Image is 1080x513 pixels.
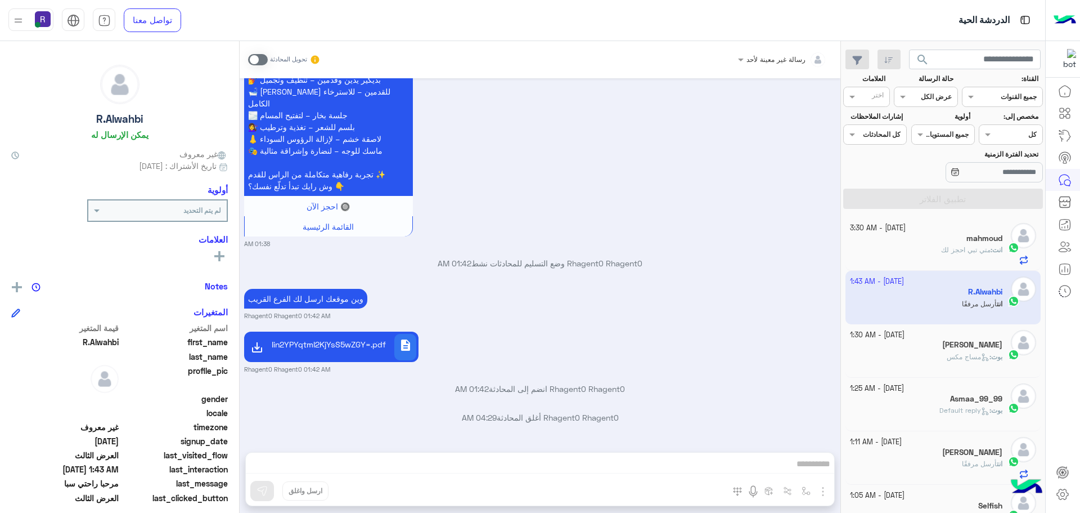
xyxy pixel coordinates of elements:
[895,74,953,84] label: حالة الرسالة
[244,311,330,320] small: Rhagent0 Rhagent0 01:42 AM
[11,492,119,504] span: العرض الثالث
[205,281,228,291] h6: Notes
[11,435,119,447] span: 2025-10-14T22:36:39.715Z
[1008,403,1019,414] img: WhatsApp
[962,460,997,468] span: أرسل مرفقًا
[991,246,1002,254] b: :
[282,481,328,501] button: ارسل واغلق
[11,421,119,433] span: غير معروف
[121,478,228,489] span: last_message
[244,332,419,362] a: description2LnYsdmI2LYg2LTZh9ixINin2YPYqtmI2KjYsS5wZGY=.pdf
[947,353,989,361] span: مساج مكس
[1011,383,1036,409] img: defaultAdmin.png
[121,336,228,348] span: first_name
[850,330,904,341] small: [DATE] - 1:30 AM
[1018,13,1032,27] img: tab
[208,185,228,195] h6: أولوية
[1008,349,1019,360] img: WhatsApp
[850,437,902,448] small: [DATE] - 1:11 AM
[193,307,228,317] h6: المتغيرات
[244,365,330,374] small: Rhagent0 Rhagent0 01:42 AM
[121,393,228,405] span: gender
[91,130,148,140] h6: يمكن الإرسال له
[11,234,228,244] h6: العلامات
[244,239,270,248] small: 01:38 AM
[121,365,228,391] span: profile_pic
[966,234,1002,243] h5: mahmoud
[1007,468,1046,507] img: hulul-logo.png
[958,13,1010,28] p: الدردشة الحية
[850,383,904,394] small: [DATE] - 1:25 AM
[916,53,929,66] span: search
[121,421,228,433] span: timezone
[12,282,22,292] img: add
[912,111,970,122] label: أولوية
[1008,456,1019,467] img: WhatsApp
[244,383,836,395] p: Rhagent0 Rhagent0 انضم إلى المحادثة
[121,351,228,363] span: last_name
[964,74,1039,84] label: القناة:
[997,460,1002,468] span: انت
[950,394,1002,404] h5: Asmaa_99_99
[121,407,228,419] span: locale
[35,11,51,27] img: userImage
[244,257,836,269] p: Rhagent0 Rhagent0 وضع التسليم للمحادثات نشط
[101,65,139,104] img: defaultAdmin.png
[11,336,119,348] span: R.Alwahbi
[1054,8,1076,32] img: Logo
[121,449,228,461] span: last_visited_flow
[1011,223,1036,248] img: defaultAdmin.png
[93,8,115,32] a: tab
[989,406,1002,414] b: :
[438,258,471,268] span: 01:42 AM
[303,222,354,231] span: القائمة الرئيسية
[124,8,181,32] a: تواصل معنا
[1008,242,1019,253] img: WhatsApp
[272,334,390,360] div: 2LnYsdmI2LYg2LTZh9ixINin2YPYqtmI2KjYsS5wZGY=.pdf
[67,14,80,27] img: tab
[992,246,1002,254] span: انت
[455,384,489,394] span: 01:42 AM
[121,463,228,475] span: last_interaction
[11,463,119,475] span: 2025-10-14T22:43:00.139Z
[11,449,119,461] span: العرض الثالث
[121,322,228,334] span: اسم المتغير
[991,406,1002,414] span: بوت
[942,448,1002,457] h5: Mozammel Ahmed
[11,322,119,334] span: قيمة المتغير
[270,55,307,64] small: تحويل المحادثة
[462,413,497,422] span: 04:29 AM
[850,223,906,234] small: [DATE] - 3:30 AM
[909,50,937,74] button: search
[183,206,221,215] b: لم يتم التحديد
[11,14,25,28] img: profile
[11,407,119,419] span: null
[31,283,40,292] img: notes
[850,490,904,501] small: [DATE] - 1:05 AM
[244,412,836,423] p: Rhagent0 Rhagent0 أغلق المحادثة
[978,501,1002,511] h5: Selfish
[1011,330,1036,355] img: defaultAdmin.png
[991,353,1002,361] span: بوت
[1056,49,1076,69] img: 322853014244696
[989,353,1002,361] b: :
[11,393,119,405] span: null
[912,149,1038,159] label: تحديد الفترة الزمنية
[11,478,119,489] span: مرحبا راحتي سبا
[1011,437,1036,462] img: defaultAdmin.png
[942,340,1002,350] h5: ابو رايد
[843,189,1043,209] button: تطبيق الفلاتر
[980,111,1038,122] label: مخصص إلى:
[179,148,228,160] span: غير معروف
[872,90,885,103] div: اختر
[844,74,885,84] label: العلامات
[844,111,902,122] label: إشارات الملاحظات
[244,289,367,309] p: 15/10/2025, 1:42 AM
[307,202,350,211] span: 🔘 احجز الآن
[91,365,119,393] img: defaultAdmin.png
[746,55,805,64] span: رسالة غير معينة لأحد
[121,435,228,447] span: signup_date
[939,406,989,414] span: Default reply
[276,338,386,350] p: 2LnYsdmI2LYg2LTZh9ixINin2YPYqtmI2KjYsS5wZGY=.pdf
[98,14,111,27] img: tab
